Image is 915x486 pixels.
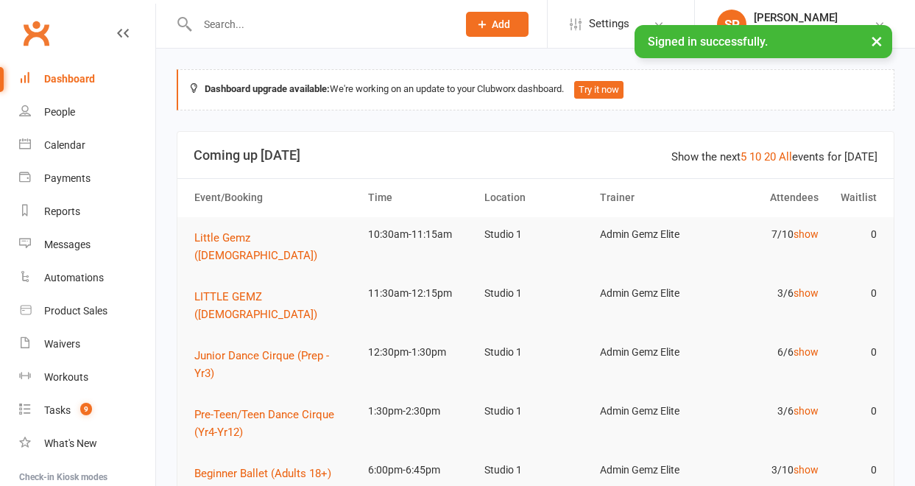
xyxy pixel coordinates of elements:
a: show [794,405,819,417]
button: Try it now [574,81,623,99]
button: Add [466,12,529,37]
button: Beginner Ballet (Adults 18+) [194,465,342,482]
a: 20 [764,150,776,163]
span: Beginner Ballet (Adults 18+) [194,467,331,480]
td: 0 [825,276,883,311]
th: Event/Booking [188,179,361,216]
span: 9 [80,403,92,415]
h3: Coming up [DATE] [194,148,877,163]
a: Reports [19,195,155,228]
td: Admin Gemz Elite [593,394,709,429]
div: [PERSON_NAME] [754,11,864,24]
td: 1:30pm-2:30pm [361,394,477,429]
th: Location [478,179,593,216]
div: We're working on an update to your Clubworx dashboard. [177,69,894,110]
input: Search... [193,14,447,35]
a: Workouts [19,361,155,394]
div: Dashboard [44,73,95,85]
span: Signed in successfully. [648,35,768,49]
div: People [44,106,75,118]
div: Messages [44,239,91,250]
div: Show the next events for [DATE] [671,148,877,166]
td: 10:30am-11:15am [361,217,477,252]
td: Studio 1 [478,276,593,311]
a: Dashboard [19,63,155,96]
a: Payments [19,162,155,195]
button: Little Gemz ([DEMOGRAPHIC_DATA]) [194,229,355,264]
div: Calendar [44,139,85,151]
div: Tasks [44,404,71,416]
a: show [794,346,819,358]
button: Pre-Teen/Teen Dance Cirque (Yr4-Yr12) [194,406,355,441]
a: 10 [749,150,761,163]
div: Waivers [44,338,80,350]
a: Tasks 9 [19,394,155,427]
a: show [794,287,819,299]
div: Gemz Elite Dance Studio [754,24,864,38]
a: Calendar [19,129,155,162]
td: 7/10 [710,217,825,252]
span: LITTLE GEMZ ([DEMOGRAPHIC_DATA]) [194,290,317,321]
td: Admin Gemz Elite [593,276,709,311]
td: Studio 1 [478,217,593,252]
div: Automations [44,272,104,283]
td: Studio 1 [478,335,593,370]
a: Waivers [19,328,155,361]
button: LITTLE GEMZ ([DEMOGRAPHIC_DATA]) [194,288,355,323]
td: 3/6 [710,394,825,429]
td: 0 [825,217,883,252]
span: Junior Dance Cirque (Prep - Yr3) [194,349,329,380]
a: All [779,150,792,163]
th: Time [361,179,477,216]
td: 0 [825,335,883,370]
div: Payments [44,172,91,184]
a: Messages [19,228,155,261]
a: Automations [19,261,155,295]
a: What's New [19,427,155,460]
button: × [863,25,890,57]
a: Product Sales [19,295,155,328]
span: Pre-Teen/Teen Dance Cirque (Yr4-Yr12) [194,408,334,439]
a: show [794,464,819,476]
span: Add [492,18,510,30]
th: Trainer [593,179,709,216]
a: Clubworx [18,15,54,52]
td: 12:30pm-1:30pm [361,335,477,370]
div: Reports [44,205,80,217]
th: Attendees [710,179,825,216]
span: Settings [589,7,629,40]
button: Junior Dance Cirque (Prep - Yr3) [194,347,355,382]
strong: Dashboard upgrade available: [205,83,330,94]
td: Admin Gemz Elite [593,217,709,252]
div: What's New [44,437,97,449]
div: SP [717,10,746,39]
th: Waitlist [825,179,883,216]
td: 0 [825,394,883,429]
a: show [794,228,819,240]
div: Workouts [44,371,88,383]
td: 3/6 [710,276,825,311]
td: 6/6 [710,335,825,370]
td: Studio 1 [478,394,593,429]
div: Product Sales [44,305,107,317]
td: Admin Gemz Elite [593,335,709,370]
a: People [19,96,155,129]
a: 5 [741,150,746,163]
td: 11:30am-12:15pm [361,276,477,311]
span: Little Gemz ([DEMOGRAPHIC_DATA]) [194,231,317,262]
